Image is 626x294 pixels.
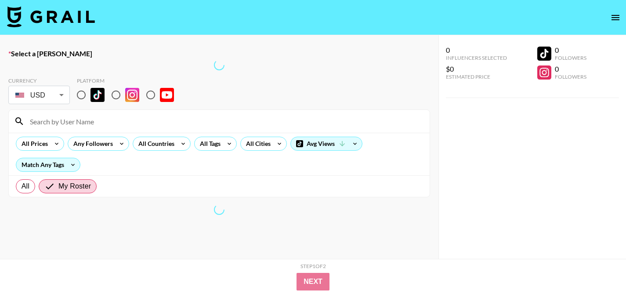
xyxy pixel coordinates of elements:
[607,9,624,26] button: open drawer
[195,137,222,150] div: All Tags
[555,54,586,61] div: Followers
[25,114,424,128] input: Search by User Name
[16,158,80,171] div: Match Any Tags
[555,46,586,54] div: 0
[555,73,586,80] div: Followers
[133,137,176,150] div: All Countries
[7,6,95,27] img: Grail Talent
[77,77,181,84] div: Platform
[446,73,507,80] div: Estimated Price
[297,273,329,290] button: Next
[446,54,507,61] div: Influencers Selected
[125,88,139,102] img: Instagram
[241,137,272,150] div: All Cities
[291,137,362,150] div: Avg Views
[22,181,29,192] span: All
[446,65,507,73] div: $0
[214,204,224,215] span: Refreshing talent, clients, lists, bookers, countries, tags, cities, talent, talent...
[10,87,68,103] div: USD
[8,49,430,58] label: Select a [PERSON_NAME]
[214,60,224,70] span: Refreshing talent, clients, lists, bookers, countries, tags, cities, talent, talent...
[90,88,105,102] img: TikTok
[300,263,326,269] div: Step 1 of 2
[58,181,91,192] span: My Roster
[8,77,70,84] div: Currency
[160,88,174,102] img: YouTube
[68,137,115,150] div: Any Followers
[555,65,586,73] div: 0
[446,46,507,54] div: 0
[16,137,50,150] div: All Prices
